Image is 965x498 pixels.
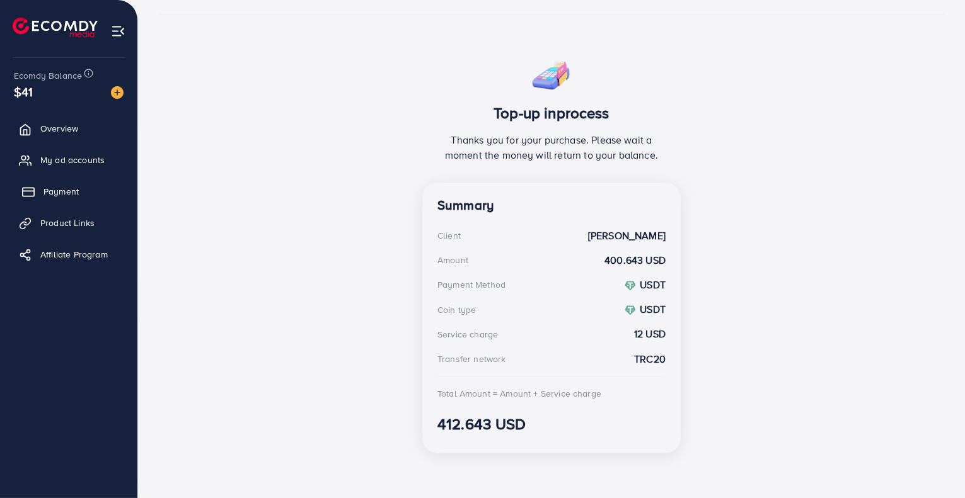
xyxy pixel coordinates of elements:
[9,242,128,267] a: Affiliate Program
[437,229,461,242] div: Client
[40,248,108,261] span: Affiliate Program
[640,278,666,291] strong: USDT
[111,24,125,38] img: menu
[634,352,666,366] strong: TRC20
[437,104,666,122] h3: Top-up inprocess
[43,185,79,198] span: Payment
[9,179,128,204] a: Payment
[437,387,601,400] div: Total Amount = Amount + Service charge
[625,280,636,291] img: coin
[13,18,98,37] img: logo
[625,305,636,316] img: coin
[437,254,468,266] div: Amount
[40,217,95,229] span: Product Links
[437,303,476,316] div: Coin type
[588,229,666,243] strong: [PERSON_NAME]
[14,69,82,82] span: Ecomdy Balance
[911,441,956,489] iframe: Chat
[111,86,124,99] img: image
[40,122,78,135] span: Overview
[14,82,33,101] span: $41
[437,198,666,213] h4: Summary
[437,132,666,162] p: Thanks you for your purchase. Please wait a moment the money will return to your balance.
[604,253,666,268] strong: 400.643 USD
[9,210,128,235] a: Product Links
[437,353,506,365] div: Transfer network
[531,52,572,94] img: success
[9,147,128,173] a: My ad accounts
[437,415,666,433] h3: 412.643 USD
[634,327,666,341] strong: 12 USD
[640,302,666,316] strong: USDT
[437,328,498,341] div: Service charge
[40,154,105,166] span: My ad accounts
[437,278,506,291] div: Payment Method
[9,116,128,141] a: Overview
